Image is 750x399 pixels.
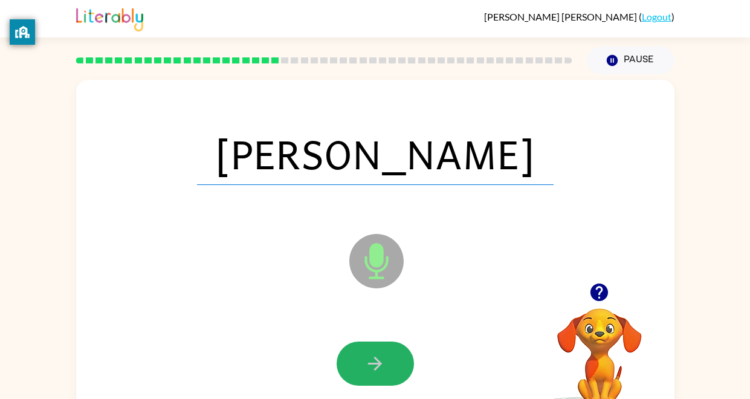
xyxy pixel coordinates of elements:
a: Logout [642,11,671,22]
div: ( ) [484,11,674,22]
button: Pause [587,47,674,74]
button: privacy banner [10,19,35,45]
img: Literably [76,5,143,31]
span: [PERSON_NAME] [PERSON_NAME] [484,11,639,22]
span: [PERSON_NAME] [197,122,554,185]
